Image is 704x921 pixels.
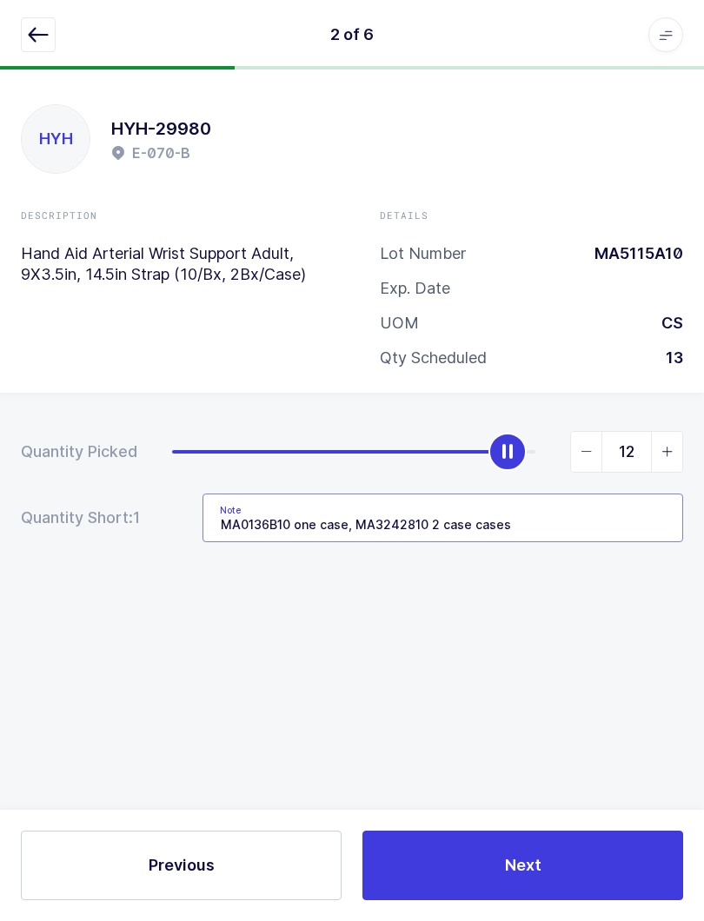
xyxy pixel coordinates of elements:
[362,831,683,900] button: Next
[21,831,342,900] button: Previous
[581,243,683,264] div: MA5115A10
[133,507,168,528] span: 1
[21,209,324,222] div: Description
[380,348,487,368] div: Qty Scheduled
[380,243,466,264] div: Lot Number
[505,854,541,876] span: Next
[380,278,450,299] div: Exp. Date
[652,348,683,368] div: 13
[380,209,683,222] div: Details
[132,142,190,163] h2: E-070-B
[172,431,683,473] div: slider between 0 and 13
[648,313,683,334] div: CS
[21,243,324,285] p: Hand Aid Arterial Wrist Support Adult, 9X3.5in, 14.5in Strap (10/Bx, 2Bx/Case)
[111,115,211,142] h1: HYH-29980
[22,105,90,173] div: HYH
[380,313,419,334] div: UOM
[203,494,683,542] input: Note
[149,854,215,876] span: Previous
[21,441,137,462] div: Quantity Picked
[21,507,168,528] div: Quantity Short:
[330,24,374,45] div: 2 of 6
